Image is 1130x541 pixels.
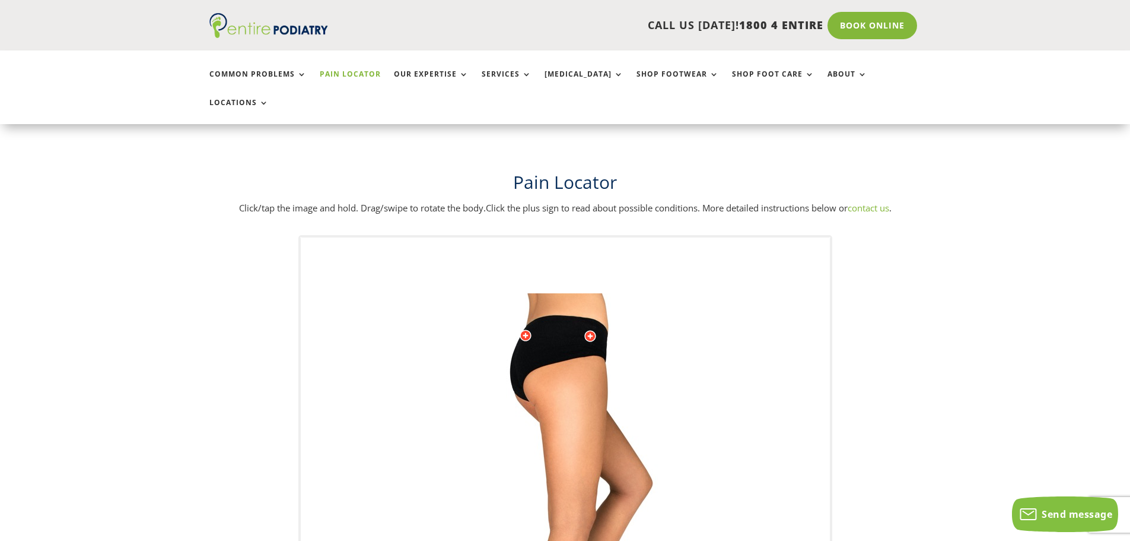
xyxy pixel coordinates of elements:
[394,70,469,96] a: Our Expertise
[209,170,921,201] h1: Pain Locator
[209,99,269,124] a: Locations
[209,13,328,38] img: logo (1)
[1042,508,1112,521] span: Send message
[827,70,867,96] a: About
[1012,496,1118,532] button: Send message
[739,18,823,32] span: 1800 4 ENTIRE
[848,202,889,214] a: contact us
[374,18,823,33] p: CALL US [DATE]!
[209,70,307,96] a: Common Problems
[732,70,814,96] a: Shop Foot Care
[827,12,917,39] a: Book Online
[486,202,892,214] span: Click the plus sign to read about possible conditions. More detailed instructions below or .
[239,202,486,214] span: Click/tap the image and hold. Drag/swipe to rotate the body.
[636,70,719,96] a: Shop Footwear
[209,29,328,40] a: Entire Podiatry
[545,70,623,96] a: [MEDICAL_DATA]
[320,70,381,96] a: Pain Locator
[482,70,531,96] a: Services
